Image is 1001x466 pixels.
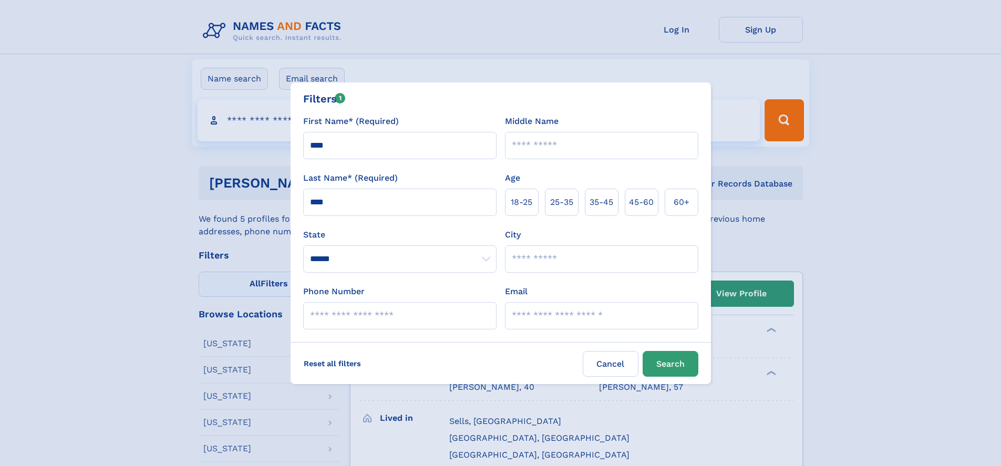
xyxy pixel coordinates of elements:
label: City [505,229,521,241]
label: State [303,229,497,241]
div: Filters [303,91,346,107]
span: 35‑45 [590,196,613,209]
label: First Name* (Required) [303,115,399,128]
span: 45‑60 [629,196,654,209]
label: Middle Name [505,115,559,128]
span: 25‑35 [550,196,573,209]
label: Reset all filters [297,351,368,376]
label: Last Name* (Required) [303,172,398,184]
label: Age [505,172,520,184]
span: 60+ [674,196,689,209]
label: Phone Number [303,285,365,298]
button: Search [643,351,698,377]
label: Cancel [583,351,638,377]
span: 18‑25 [511,196,532,209]
label: Email [505,285,528,298]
